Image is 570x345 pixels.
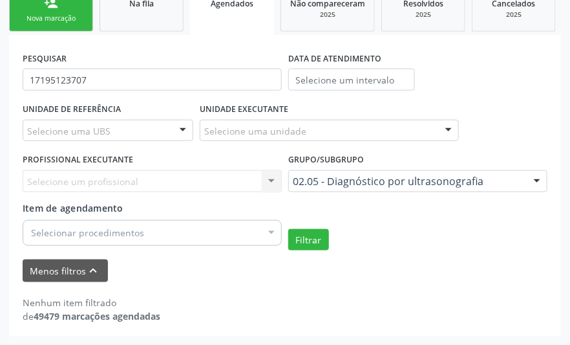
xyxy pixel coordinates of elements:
[293,175,521,188] span: 02.05 - Diagnóstico por ultrasonografia
[87,263,101,278] i: keyboard_arrow_up
[23,150,133,170] label: PROFISSIONAL EXECUTANTE
[31,226,144,239] span: Selecionar procedimentos
[288,229,329,251] button: Filtrar
[23,202,123,214] span: Item de agendamento
[19,14,83,23] div: Nova marcação
[34,310,160,322] strong: 49479 marcações agendadas
[23,260,108,282] button: Menos filtroskeyboard_arrow_up
[204,124,306,138] span: Selecione uma unidade
[23,100,121,120] label: UNIDADE DE REFERÊNCIA
[290,10,365,19] div: 2025
[288,150,364,170] label: Grupo/Subgrupo
[200,100,288,120] label: UNIDADE EXECUTANTE
[23,49,67,69] label: PESQUISAR
[23,309,160,323] div: de
[288,69,415,91] input: Selecione um intervalo
[481,10,546,19] div: 2025
[27,124,111,138] span: Selecione uma UBS
[23,69,282,91] input: Nome, CNS
[288,49,381,69] label: DATA DE ATENDIMENTO
[391,10,456,19] div: 2025
[23,296,160,309] div: Nenhum item filtrado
